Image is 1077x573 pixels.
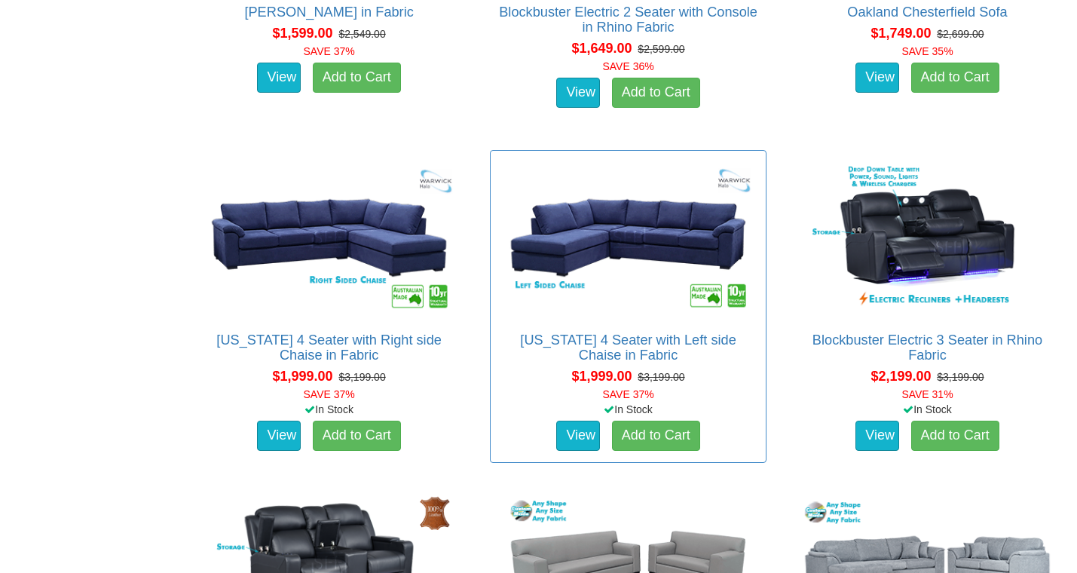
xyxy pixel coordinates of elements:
[520,332,736,363] a: [US_STATE] 4 Seater with Left side Chaise in Fabric
[188,402,470,417] div: In Stock
[612,421,700,451] a: Add to Cart
[612,78,700,108] a: Add to Cart
[313,421,401,451] a: Add to Cart
[304,388,355,400] font: SAVE 37%
[937,371,984,383] del: $3,199.00
[487,402,770,417] div: In Stock
[870,369,931,384] span: $2,199.00
[797,158,1057,317] img: Blockbuster Electric 3 Seater in Rhino Fabric
[901,388,953,400] font: SAVE 31%
[571,41,632,56] span: $1,649.00
[313,63,401,93] a: Add to Cart
[273,26,333,41] span: $1,599.00
[855,63,899,93] a: View
[338,28,385,40] del: $2,549.00
[199,158,459,317] img: Arizona 4 Seater with Right side Chaise in Fabric
[786,402,1069,417] div: In Stock
[304,45,355,57] font: SAVE 37%
[556,78,600,108] a: View
[870,26,931,41] span: $1,749.00
[216,332,442,363] a: [US_STATE] 4 Seater with Right side Chaise in Fabric
[855,421,899,451] a: View
[911,421,999,451] a: Add to Cart
[257,63,301,93] a: View
[602,60,653,72] font: SAVE 36%
[602,388,653,400] font: SAVE 37%
[244,5,413,20] a: [PERSON_NAME] in Fabric
[937,28,984,40] del: $2,699.00
[911,63,999,93] a: Add to Cart
[638,43,684,55] del: $2,599.00
[338,371,385,383] del: $3,199.00
[812,332,1042,363] a: Blockbuster Electric 3 Seater in Rhino Fabric
[556,421,600,451] a: View
[498,158,758,317] img: Arizona 4 Seater with Left side Chaise in Fabric
[257,421,301,451] a: View
[273,369,333,384] span: $1,999.00
[847,5,1007,20] a: Oakland Chesterfield Sofa
[638,371,684,383] del: $3,199.00
[499,5,757,35] a: Blockbuster Electric 2 Seater with Console in Rhino Fabric
[571,369,632,384] span: $1,999.00
[901,45,953,57] font: SAVE 35%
